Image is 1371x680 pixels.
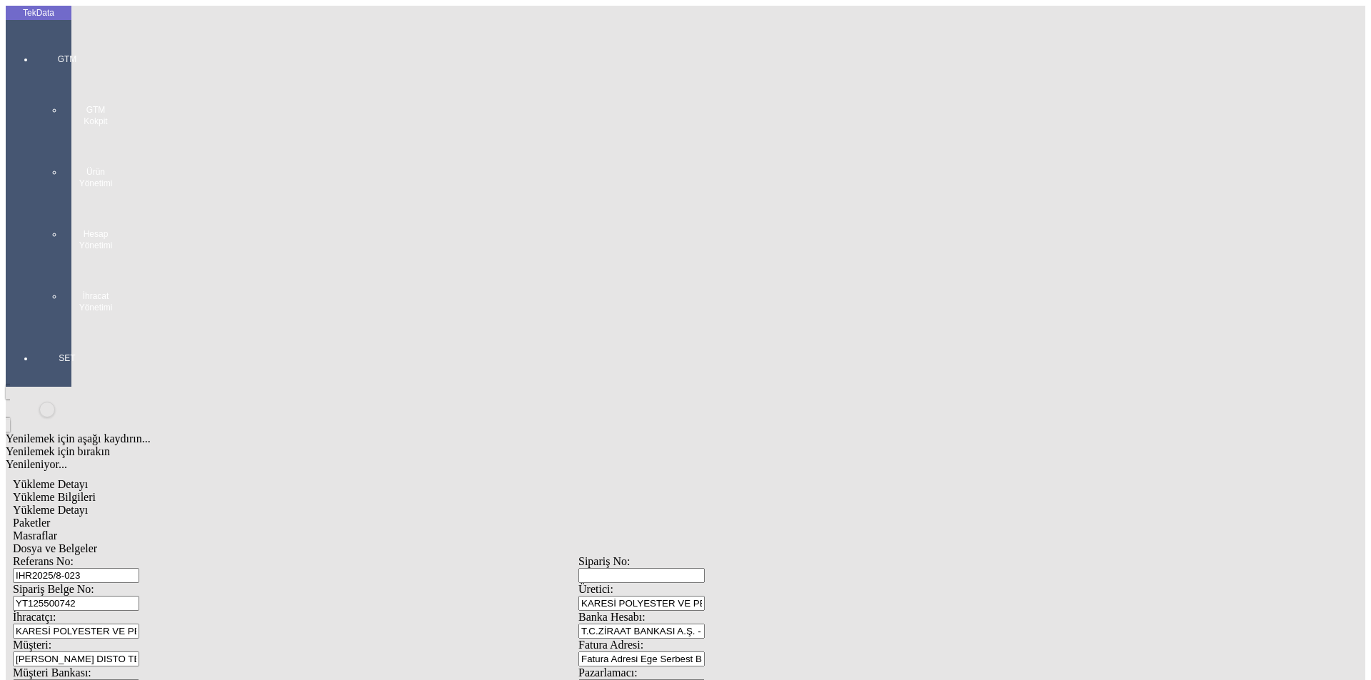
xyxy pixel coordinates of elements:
[578,611,646,623] span: Banka Hesabı:
[13,555,74,567] span: Referans No:
[13,517,50,529] span: Paketler
[13,583,94,595] span: Sipariş Belge No:
[74,290,117,313] span: İhracat Yönetimi
[6,445,1151,458] div: Yenilemek için bırakın
[13,639,51,651] span: Müşteri:
[13,529,57,542] span: Masraflar
[13,666,91,679] span: Müşteri Bankası:
[6,432,1151,445] div: Yenilemek için aşağı kaydırın...
[13,504,88,516] span: Yükleme Detayı
[74,104,117,127] span: GTM Kokpit
[74,166,117,189] span: Ürün Yönetimi
[46,352,89,364] span: SET
[578,639,643,651] span: Fatura Adresi:
[578,666,638,679] span: Pazarlamacı:
[13,491,96,503] span: Yükleme Bilgileri
[46,54,89,65] span: GTM
[6,458,1151,471] div: Yenileniyor...
[13,611,56,623] span: İhracatçı:
[13,478,88,490] span: Yükleme Detayı
[74,228,117,251] span: Hesap Yönetimi
[6,7,71,19] div: TekData
[578,555,630,567] span: Sipariş No:
[578,583,613,595] span: Üretici:
[13,542,97,554] span: Dosya ve Belgeler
